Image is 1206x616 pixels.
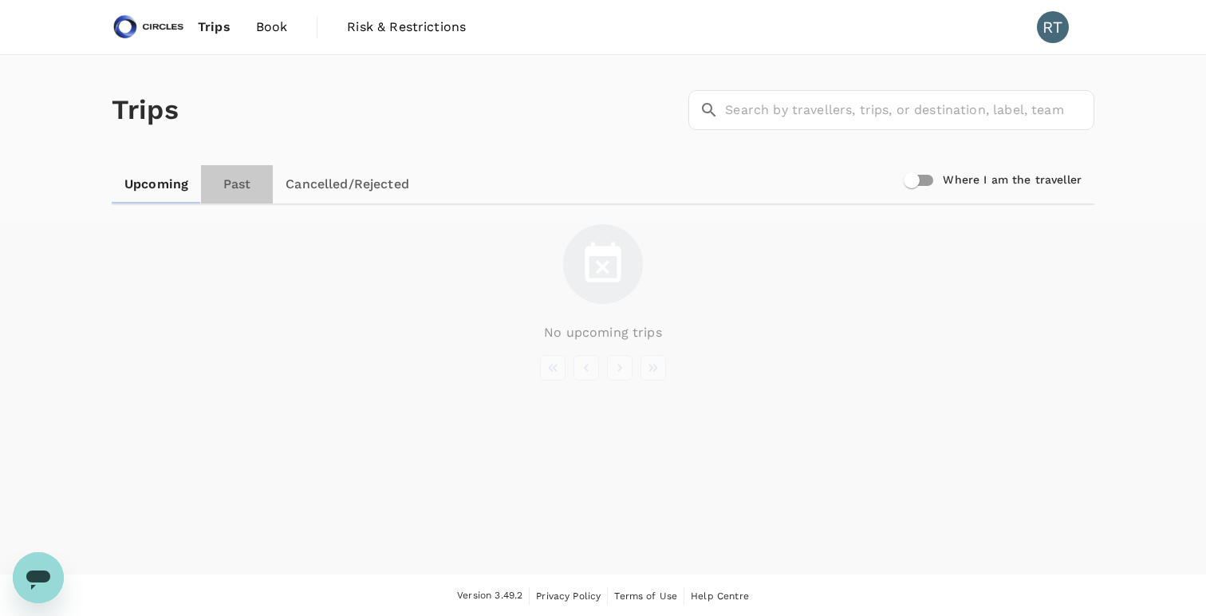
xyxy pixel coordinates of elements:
[273,165,422,203] a: Cancelled/Rejected
[256,18,288,37] span: Book
[112,55,179,165] h1: Trips
[201,165,273,203] a: Past
[1037,11,1069,43] div: RT
[112,165,201,203] a: Upcoming
[347,18,466,37] span: Risk & Restrictions
[943,172,1082,189] h6: Where I am the traveller
[198,18,231,37] span: Trips
[725,90,1094,130] input: Search by travellers, trips, or destination, label, team
[614,590,677,602] span: Terms of Use
[544,323,662,342] p: No upcoming trips
[691,587,749,605] a: Help Centre
[614,587,677,605] a: Terms of Use
[112,10,185,45] img: Circles
[536,590,601,602] span: Privacy Policy
[536,355,670,381] nav: pagination navigation
[536,587,601,605] a: Privacy Policy
[13,552,64,603] iframe: Button to launch messaging window
[457,588,522,604] span: Version 3.49.2
[691,590,749,602] span: Help Centre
